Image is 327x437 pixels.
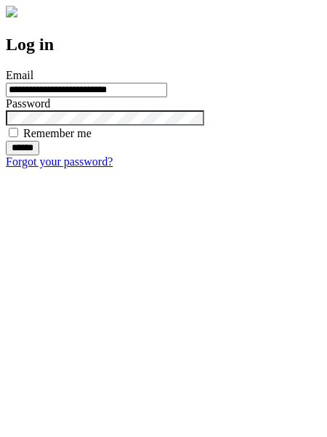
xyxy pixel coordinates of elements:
[6,35,321,54] h2: Log in
[6,69,33,81] label: Email
[23,127,92,139] label: Remember me
[6,6,17,17] img: logo-4e3dc11c47720685a147b03b5a06dd966a58ff35d612b21f08c02c0306f2b779.png
[6,155,113,168] a: Forgot your password?
[6,97,50,110] label: Password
